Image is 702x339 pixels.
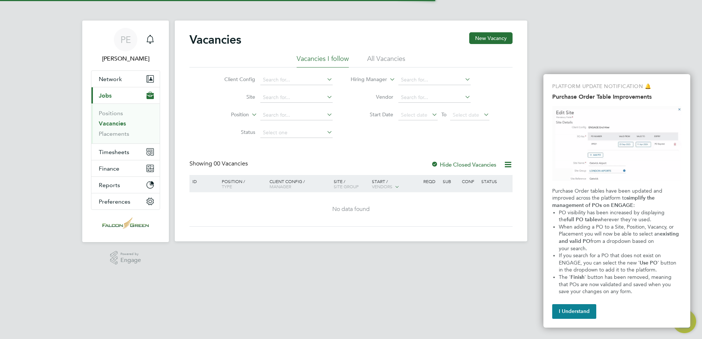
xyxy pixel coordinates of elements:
nav: Main navigation [82,21,169,242]
strong: full PO table [567,216,597,223]
label: Position [207,111,249,119]
span: : [633,202,635,208]
input: Search for... [260,92,333,103]
h2: Purchase Order Table Improvements [552,93,681,100]
span: The ' [559,274,571,280]
h2: Vacancies [189,32,241,47]
span: wherever they're used. [597,216,651,223]
input: Select one [260,128,333,138]
a: Go to home page [91,217,160,229]
strong: Finish [571,274,585,280]
div: Position / [216,175,268,193]
span: PO visibility has been increased by displaying the [559,209,666,223]
div: No data found [191,205,511,213]
span: Reports [99,182,120,189]
span: If you search for a PO that does not exist on ENGAGE, you can select the new ' [559,252,662,266]
label: Hide Closed Vacancies [431,161,496,168]
span: To [439,110,449,119]
strong: simplify the management of POs on ENGAGE [552,195,656,208]
span: Network [99,76,122,83]
span: Finance [99,165,119,172]
img: Purchase Order Table Improvements [552,106,681,181]
span: ' button in the dropdown to add it to the platform. [559,260,678,273]
div: Conf [460,175,479,187]
span: Purchase Order tables have been updated and improved across the platform to [552,188,664,201]
a: Vacancies [99,120,126,127]
span: Paul Edwards [91,54,160,63]
span: Engage [120,257,141,263]
li: All Vacancies [367,54,405,68]
div: Purchase Order Table Improvements [543,74,690,328]
a: Go to account details [91,28,160,63]
span: Timesheets [99,149,129,156]
label: Hiring Manager [345,76,387,83]
input: Search for... [260,110,333,120]
label: Status [213,129,255,135]
a: Positions [99,110,123,117]
div: Reqd [421,175,441,187]
a: Placements [99,130,129,137]
label: Vendor [351,94,393,100]
div: ID [191,175,216,187]
div: Site / [332,175,370,193]
p: PLATFORM UPDATE NOTIFICATION 🔔 [552,83,681,90]
div: Client Config / [268,175,332,193]
span: Site Group [334,183,359,189]
span: Powered by [120,251,141,257]
strong: Use PO [640,260,658,266]
div: Status [480,175,511,187]
div: Start / [370,175,421,193]
input: Search for... [398,92,471,103]
strong: existing and valid PO [559,231,680,244]
span: PE [120,35,131,44]
span: Manager [269,183,291,189]
button: I Understand [552,304,596,319]
label: Client Config [213,76,255,83]
label: Site [213,94,255,100]
li: Vacancies I follow [297,54,349,68]
div: Showing [189,160,249,168]
label: Start Date [351,111,393,118]
span: Select date [453,112,479,118]
span: Vendors [372,183,392,189]
input: Search for... [398,75,471,85]
span: from a dropdown based on your search. [559,238,673,252]
span: Type [222,183,232,189]
input: Search for... [260,75,333,85]
img: falcongreen-logo-retina.png [102,217,149,229]
span: Select date [401,112,427,118]
span: 00 Vacancies [214,160,248,167]
span: ' button has been removed, meaning that POs are now validated and saved when you save your change... [559,274,673,295]
span: Jobs [99,92,112,99]
div: Sub [441,175,460,187]
span: Preferences [99,198,130,205]
button: New Vacancy [469,32,513,44]
span: When adding a PO to a Site, Position, Vacancy, or Placement you will now be able to select an [559,224,675,237]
